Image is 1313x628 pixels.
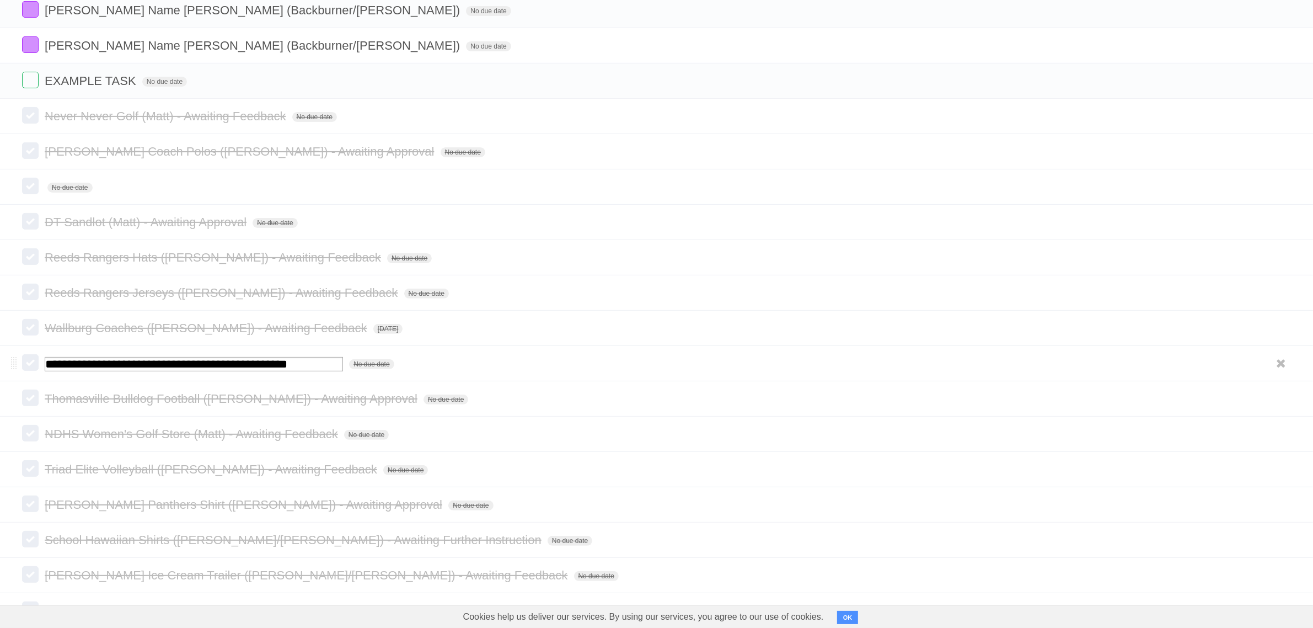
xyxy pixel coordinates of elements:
label: Done [22,460,39,477]
span: Cookies help us deliver our services. By using our services, you agree to our use of cookies. [452,606,835,628]
span: EXAMPLE TASK [45,74,138,88]
span: No due date [448,501,493,510]
label: Done [22,213,39,230]
span: No due date [404,289,449,299]
span: Wallburg Coaches ([PERSON_NAME]) - Awaiting Feedback [45,321,369,335]
label: Done [22,178,39,194]
span: [PERSON_NAME] Panthers Shirt ([PERSON_NAME]) - Awaiting Approval [45,498,445,512]
label: Done [22,496,39,512]
label: Done [22,566,39,583]
span: Reeds Rangers Jerseys ([PERSON_NAME]) - Awaiting Feedback [45,286,400,300]
label: Done [22,602,39,618]
button: OK [837,611,859,624]
span: No due date [47,183,92,193]
span: No due date [253,218,297,228]
label: Done [22,319,39,336]
span: No due date [574,571,619,581]
span: DT Sandlot (Matt) - Awaiting Approval [45,215,249,229]
span: No due date [387,253,432,263]
label: Done [22,72,39,88]
span: No due date [344,430,389,440]
span: Triad Elite Volleyball ([PERSON_NAME]) - Awaiting Feedback [45,462,380,476]
span: School Hawaiian Shirts ([PERSON_NAME]/[PERSON_NAME]) - Awaiting Further Instruction [45,533,544,547]
label: Done [22,248,39,265]
span: No due date [142,77,187,87]
span: [PERSON_NAME] Name [PERSON_NAME] (Backburner/[PERSON_NAME]) [45,3,463,17]
span: No due date [424,395,468,405]
span: Thomasville Bulldog Football ([PERSON_NAME]) - Awaiting Approval [45,392,420,406]
span: [PERSON_NAME] Coach Polos ([PERSON_NAME]) - Awaiting Approval [45,145,437,158]
span: [PERSON_NAME] Ice Cream Trailer ([PERSON_NAME]/[PERSON_NAME]) - Awaiting Feedback [45,568,570,582]
label: Done [22,354,39,371]
label: Done [22,36,39,53]
span: No due date [292,112,337,122]
span: [DATE] [373,324,403,334]
label: Done [22,531,39,547]
span: Reeds Rangers Hats ([PERSON_NAME]) - Awaiting Feedback [45,251,384,264]
span: No due date [349,359,394,369]
span: NDHS Women's Golf Store (Matt) - Awaiting Feedback [45,427,341,441]
label: Done [22,1,39,18]
label: Done [22,284,39,300]
span: No due date [548,536,592,546]
span: No due date [466,41,511,51]
span: No due date [466,6,511,16]
span: Red Knights ([PERSON_NAME]/[PERSON_NAME]) - awaiting approval [45,604,433,618]
label: Done [22,390,39,406]
label: Done [22,425,39,441]
label: Done [22,142,39,159]
label: Done [22,107,39,124]
span: Never Never Golf (Matt) - Awaiting Feedback [45,109,288,123]
span: No due date [383,465,428,475]
span: [PERSON_NAME] Name [PERSON_NAME] (Backburner/[PERSON_NAME]) [45,39,463,52]
span: No due date [441,147,485,157]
